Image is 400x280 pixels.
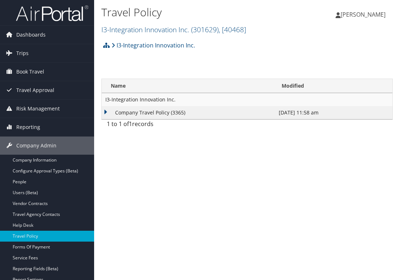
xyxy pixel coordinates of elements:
[16,26,46,44] span: Dashboards
[16,63,44,81] span: Book Travel
[16,137,56,155] span: Company Admin
[102,106,275,119] td: Company Travel Policy (3365)
[129,120,132,128] span: 1
[275,106,392,119] td: [DATE] 11:58 am
[16,81,54,99] span: Travel Approval
[16,5,88,22] img: airportal-logo.png
[275,79,392,93] th: Modified: activate to sort column ascending
[16,100,60,118] span: Risk Management
[16,118,40,136] span: Reporting
[111,38,195,53] a: I3-Integration Innovation Inc.
[101,5,296,20] h1: Travel Policy
[191,25,219,34] span: ( 301629 )
[102,93,392,106] td: I3-Integration Innovation Inc.
[219,25,246,34] span: , [ 40468 ]
[336,4,393,25] a: [PERSON_NAME]
[101,25,246,34] a: I3-Integration Innovation Inc.
[107,120,169,132] div: 1 to 1 of records
[16,44,29,62] span: Trips
[341,11,386,18] span: [PERSON_NAME]
[102,79,275,93] th: Name: activate to sort column ascending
